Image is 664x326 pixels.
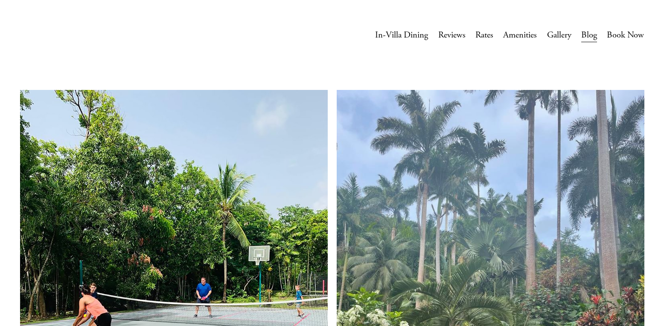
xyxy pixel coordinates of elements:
[547,27,571,43] a: Gallery
[503,27,537,43] a: Amenities
[375,27,428,43] a: In-Villa Dining
[438,27,466,43] a: Reviews
[475,27,493,43] a: Rates
[20,20,111,50] img: Caribbean Vacation Rental | Bon Vivant Villa
[607,27,644,43] a: Book Now
[581,27,597,43] a: Blog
